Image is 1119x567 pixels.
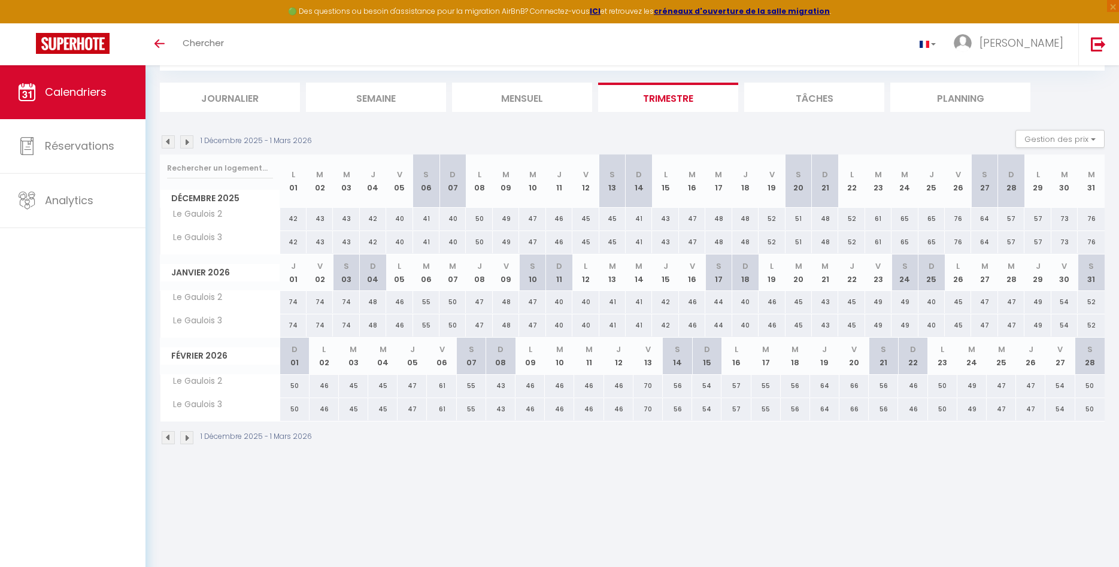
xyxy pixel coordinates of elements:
th: 22 [838,154,865,208]
div: 47 [519,291,545,313]
th: 16 [679,154,705,208]
li: Semaine [306,83,446,112]
abbr: D [636,169,642,180]
div: 50 [439,314,466,336]
div: 40 [546,291,572,313]
th: 19 [810,338,839,374]
abbr: M [635,260,642,272]
li: Trimestre [598,83,738,112]
th: 18 [781,338,810,374]
abbr: V [317,260,323,272]
div: 40 [918,314,945,336]
abbr: L [292,169,295,180]
div: 57 [998,231,1024,253]
th: 03 [339,338,368,374]
div: 74 [280,291,307,313]
th: 14 [626,154,652,208]
span: Chercher [183,37,224,49]
div: 40 [732,291,759,313]
div: 48 [732,231,759,253]
abbr: M [715,169,722,180]
th: 02 [307,254,333,291]
abbr: V [875,260,881,272]
div: 41 [626,231,652,253]
abbr: S [902,260,908,272]
div: 41 [626,291,652,313]
div: 76 [1078,208,1105,230]
th: 27 [971,254,997,291]
span: Le Gaulois 3 [162,314,225,328]
img: logout [1091,37,1106,51]
abbr: V [504,260,509,272]
th: 31 [1078,154,1105,208]
th: 18 [732,254,759,291]
div: 42 [280,208,307,230]
th: 20 [786,154,812,208]
th: 04 [360,254,386,291]
abbr: M [1088,169,1095,180]
div: 54 [1051,291,1078,313]
div: 46 [386,291,413,313]
div: 49 [1024,291,1051,313]
abbr: L [478,169,481,180]
abbr: M [1008,260,1015,272]
div: 47 [519,314,545,336]
th: 31 [1078,254,1105,291]
div: 46 [546,208,572,230]
th: 08 [486,338,515,374]
th: 05 [386,254,413,291]
th: 22 [838,254,865,291]
img: ... [954,34,972,52]
div: 64 [971,231,997,253]
div: 41 [599,291,626,313]
div: 45 [945,291,971,313]
abbr: D [742,260,748,272]
abbr: V [956,169,961,180]
th: 05 [386,154,413,208]
th: 24 [891,254,918,291]
div: 46 [759,314,785,336]
abbr: M [423,260,430,272]
th: 14 [663,338,692,374]
abbr: J [557,169,562,180]
th: 01 [280,154,307,208]
div: 42 [652,291,678,313]
div: 52 [838,231,865,253]
div: 45 [786,291,812,313]
div: 45 [838,314,865,336]
abbr: L [1036,169,1040,180]
th: 17 [705,254,732,291]
div: 57 [1024,231,1051,253]
th: 19 [759,154,785,208]
th: 07 [439,254,466,291]
abbr: J [929,169,934,180]
div: 55 [413,291,439,313]
th: 02 [310,338,339,374]
div: 49 [493,231,519,253]
div: 47 [679,231,705,253]
th: 24 [891,154,918,208]
abbr: L [770,260,774,272]
th: 15 [692,338,721,374]
span: Calendriers [45,84,107,99]
div: 55 [413,314,439,336]
abbr: M [609,260,616,272]
th: 19 [759,254,785,291]
div: 41 [599,314,626,336]
li: Tâches [744,83,884,112]
th: 30 [1051,254,1078,291]
th: 29 [1024,254,1051,291]
div: 48 [360,291,386,313]
th: 03 [333,254,359,291]
a: créneaux d'ouverture de la salle migration [654,6,830,16]
abbr: J [371,169,375,180]
div: 65 [918,208,945,230]
abbr: D [450,169,456,180]
th: 20 [786,254,812,291]
span: Janvier 2026 [160,264,280,281]
abbr: V [769,169,775,180]
th: 21 [812,254,838,291]
div: 74 [333,314,359,336]
th: 08 [466,154,492,208]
